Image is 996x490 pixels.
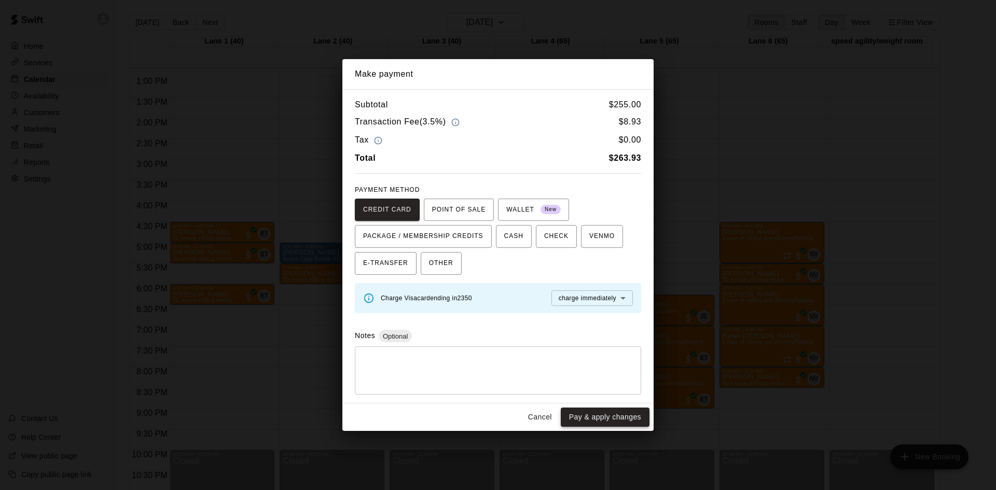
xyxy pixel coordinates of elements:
[498,199,569,221] button: WALLET New
[355,186,420,193] span: PAYMENT METHOD
[506,202,561,218] span: WALLET
[561,408,649,427] button: Pay & apply changes
[424,199,494,221] button: POINT OF SALE
[541,203,561,217] span: New
[355,98,388,111] h6: Subtotal
[536,225,577,248] button: CHECK
[619,133,641,147] h6: $ 0.00
[379,332,412,340] span: Optional
[355,225,492,248] button: PACKAGE / MEMBERSHIP CREDITS
[496,225,532,248] button: CASH
[363,202,411,218] span: CREDIT CARD
[609,98,641,111] h6: $ 255.00
[559,295,616,302] span: charge immediately
[609,153,641,162] b: $ 263.93
[504,228,523,245] span: CASH
[544,228,569,245] span: CHECK
[363,255,408,272] span: E-TRANSFER
[381,295,472,302] span: Charge Visa card ending in 2350
[355,115,462,129] h6: Transaction Fee ( 3.5% )
[589,228,615,245] span: VENMO
[355,331,375,340] label: Notes
[342,59,654,89] h2: Make payment
[619,115,641,129] h6: $ 8.93
[421,252,462,275] button: OTHER
[355,252,417,275] button: E-TRANSFER
[432,202,486,218] span: POINT OF SALE
[355,133,385,147] h6: Tax
[429,255,453,272] span: OTHER
[355,153,376,162] b: Total
[363,228,483,245] span: PACKAGE / MEMBERSHIP CREDITS
[523,408,557,427] button: Cancel
[581,225,623,248] button: VENMO
[355,199,420,221] button: CREDIT CARD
